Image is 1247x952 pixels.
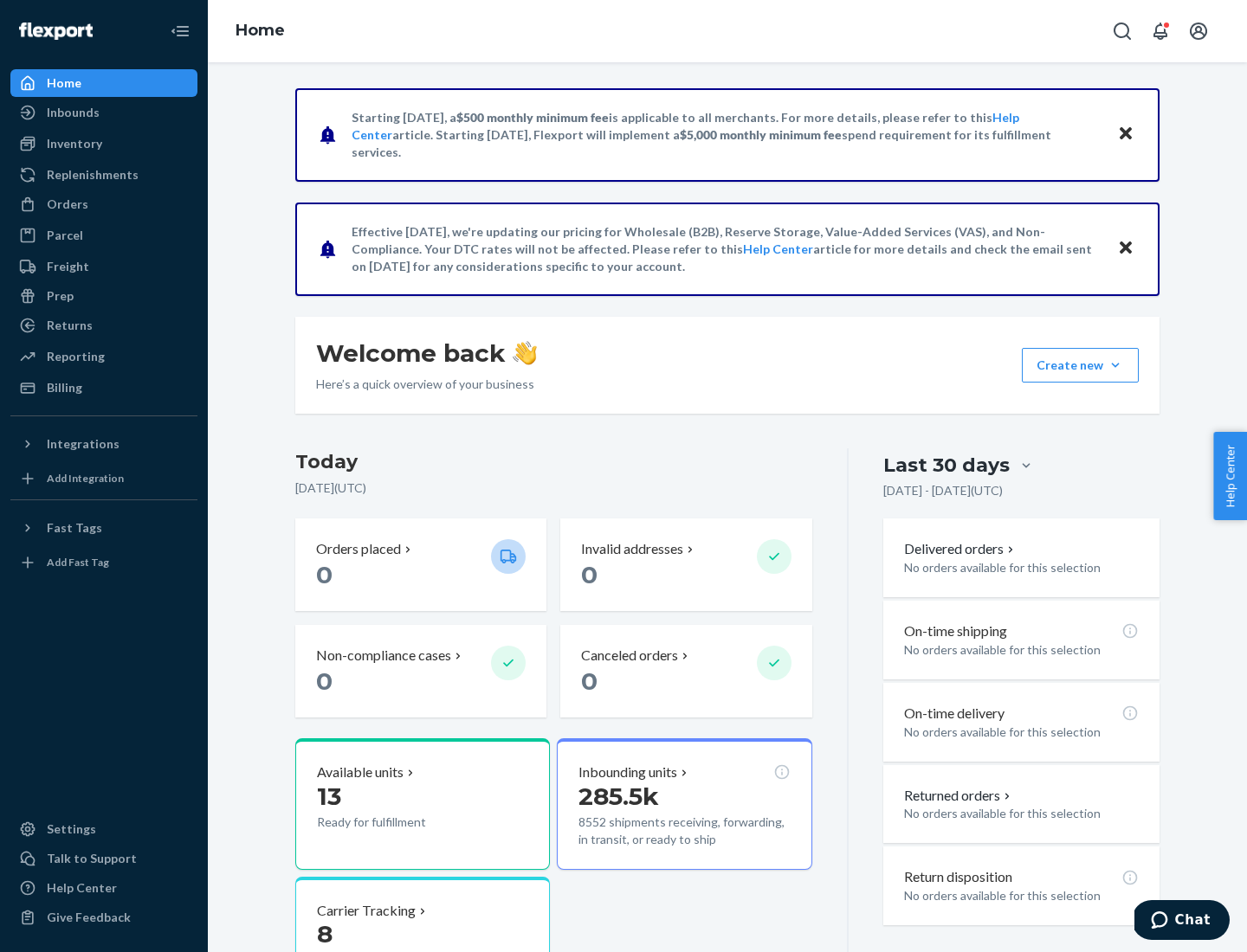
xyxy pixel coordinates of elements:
button: Close [1115,236,1137,261]
iframe: Opens a widget where you can chat to one of our agents [1134,900,1230,943]
div: Billing [47,379,82,396]
button: Fast Tags [10,514,197,542]
a: Add Integration [10,465,197,492]
div: Orders [47,196,88,213]
span: $5,000 monthly minimum fee [680,127,842,142]
h1: Welcome back [316,338,537,369]
span: 13 [317,782,341,811]
div: Freight [47,258,89,275]
p: Invalid addresses [581,539,683,559]
p: 8552 shipments receiving, forwarding, in transit, or ready to ship [578,814,790,848]
div: Inbounds [47,104,100,121]
button: Give Feedback [10,904,197,931]
div: Inventory [47,135,102,152]
a: Home [236,21,285,40]
span: $500 monthly minimum fee [456,110,609,125]
a: Settings [10,815,197,843]
button: Available units13Ready for fulfillment [295,738,550,870]
button: Orders placed 0 [295,518,546,611]
p: Canceled orders [581,646,678,666]
a: Prep [10,282,197,310]
p: No orders available for this selection [904,641,1139,659]
h3: Today [295,448,812,476]
p: No orders available for this selection [904,559,1139,576]
a: Add Fast Tag [10,549,197,576]
a: Home [10,69,197,97]
a: Replenishments [10,161,197,189]
button: Create new [1022,348,1139,383]
button: Close Navigation [163,14,197,48]
button: Canceled orders 0 [560,625,811,717]
button: Integrations [10,430,197,458]
button: Delivered orders [904,539,1018,559]
p: Carrier Tracking [317,901,416,921]
div: Give Feedback [47,909,131,926]
a: Billing [10,374,197,402]
div: Help Center [47,879,117,897]
button: Close [1115,122,1137,147]
p: Starting [DATE], a is applicable to all merchants. For more details, please refer to this article... [352,109,1101,161]
p: No orders available for this selection [904,887,1139,904]
a: Inbounds [10,99,197,126]
p: Effective [DATE], we're updating our pricing for Wholesale (B2B), Reserve Storage, Value-Added Se... [352,223,1101,275]
span: 0 [581,666,598,696]
p: [DATE] - [DATE] ( UTC ) [883,482,1003,499]
div: Last 30 days [883,452,1010,479]
p: On-time shipping [904,621,1007,641]
p: No orders available for this selection [904,724,1139,741]
img: hand-wave emoji [513,341,537,365]
span: 0 [581,560,598,589]
button: Non-compliance cases 0 [295,625,546,717]
p: Inbounding units [578,762,677,782]
div: Settings [47,820,96,838]
div: Home [47,74,81,92]
p: Ready for fulfillment [317,814,477,831]
div: Integrations [47,435,120,453]
button: Invalid addresses 0 [560,518,811,611]
span: 0 [316,666,333,696]
button: Open Search Box [1105,14,1140,48]
div: Add Fast Tag [47,555,109,569]
a: Inventory [10,130,197,158]
a: Freight [10,253,197,280]
div: Talk to Support [47,850,137,867]
button: Help Center [1213,432,1247,520]
button: Talk to Support [10,845,197,872]
a: Reporting [10,343,197,370]
p: On-time delivery [904,704,1005,724]
span: 0 [316,560,333,589]
div: Add Integration [47,471,124,486]
ol: breadcrumbs [222,6,299,56]
span: 8 [317,919,333,949]
p: [DATE] ( UTC ) [295,479,812,497]
button: Inbounding units285.5k8552 shipments receiving, forwarding, in transit, or ready to ship [557,738,811,870]
div: Prep [47,287,74,305]
div: Parcel [47,227,83,244]
div: Replenishments [47,166,139,183]
p: Here’s a quick overview of your business [316,376,537,393]
p: Available units [317,762,404,782]
a: Orders [10,190,197,218]
p: No orders available for this selection [904,805,1139,822]
img: Flexport logo [19,23,93,40]
p: Non-compliance cases [316,646,451,666]
div: Reporting [47,348,105,365]
p: Orders placed [316,539,401,559]
button: Returned orders [904,786,1014,806]
a: Help Center [10,874,197,902]
a: Parcel [10,222,197,249]
a: Help Center [743,241,813,256]
button: Open account menu [1181,14,1216,48]
div: Fast Tags [47,519,102,537]
p: Return disposition [904,867,1012,887]
a: Returns [10,312,197,339]
span: 285.5k [578,782,659,811]
div: Returns [47,317,93,334]
button: Open notifications [1143,14,1178,48]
